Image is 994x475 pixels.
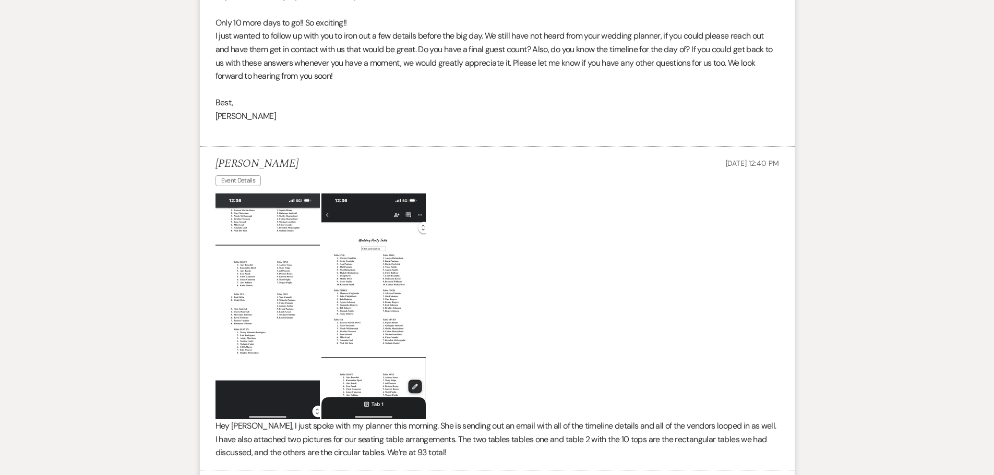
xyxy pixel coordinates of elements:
[215,109,779,123] p: [PERSON_NAME]
[726,159,779,168] span: [DATE] 12:40 PM
[215,175,261,186] span: Event Details
[321,193,426,419] img: IMG_3574.png
[215,157,298,170] h5: [PERSON_NAME]
[215,29,779,82] p: I just wanted to follow up with you to iron out a few details before the big day. We still have n...
[215,96,779,109] p: Best,
[215,16,779,30] p: Only 10 more days to go!! So exciting!!
[215,419,779,459] p: Hey [PERSON_NAME], I just spoke with my planner this morning. She is sending out an email with al...
[215,193,320,419] img: IMG_3575.png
